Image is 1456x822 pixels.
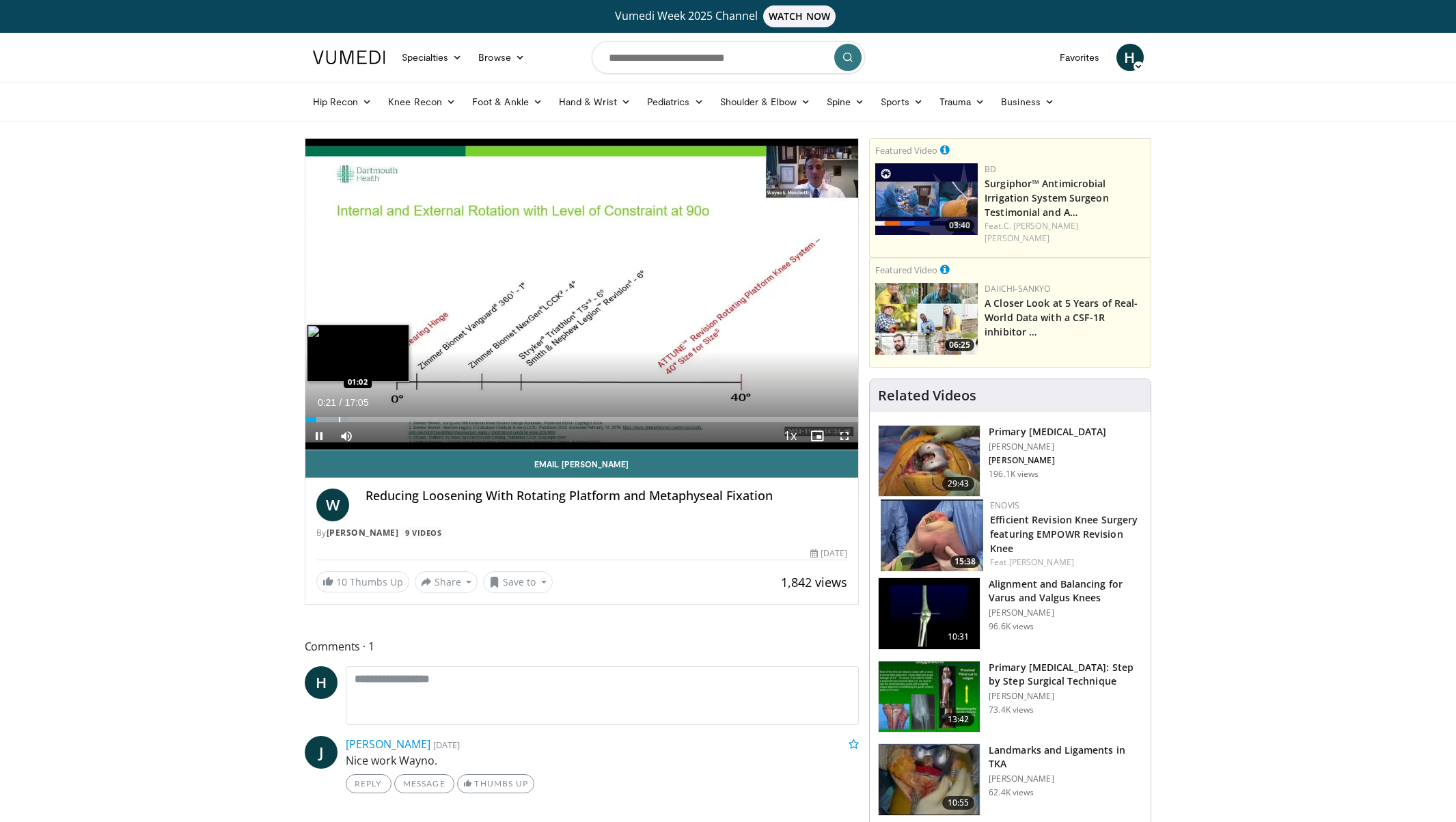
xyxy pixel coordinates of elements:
[942,796,975,810] span: 10:55
[875,283,978,355] img: 93c22cae-14d1-47f0-9e4a-a244e824b022.png.150x105_q85_crop-smart_upscale.jpg
[878,743,1142,816] a: 10:55 Landmarks and Ligaments in TKA [PERSON_NAME] 62.4K views
[989,704,1034,715] p: 73.4K views
[1052,44,1108,71] a: Favorites
[989,691,1142,702] p: [PERSON_NAME]
[985,220,1078,244] a: C. [PERSON_NAME] [PERSON_NAME]
[873,88,931,115] a: Sports
[875,144,937,156] small: Featured Video
[881,499,983,571] img: 2c6dc023-217a-48ee-ae3e-ea951bf834f3.150x105_q85_crop-smart_upscale.jpg
[781,574,847,590] span: 1,842 views
[989,469,1039,480] p: 196.1K views
[803,422,831,450] button: Enable picture-in-picture mode
[875,163,978,235] img: 70422da6-974a-44ac-bf9d-78c82a89d891.150x105_q85_crop-smart_upscale.jpg
[415,571,478,593] button: Share
[333,422,360,450] button: Mute
[810,547,847,560] div: [DATE]
[305,417,859,422] div: Progress Bar
[990,513,1138,555] a: Efficient Revision Knee Surgery featuring EMPOWR Revision Knee
[394,44,471,71] a: Specialties
[346,774,392,793] a: Reply
[305,666,338,699] a: H
[776,422,803,450] button: Playback Rate
[942,477,975,491] span: 29:43
[989,441,1106,452] p: [PERSON_NAME]
[985,283,1050,294] a: Daiichi-Sankyo
[433,739,460,751] small: [DATE]
[989,577,1142,605] h3: Alignment and Balancing for Varus and Valgus Knees
[875,283,978,355] a: 06:25
[483,571,553,593] button: Save to
[879,661,980,732] img: oa8B-rsjN5HfbTbX5hMDoxOjB1O5lLKx_1.150x105_q85_crop-smart_upscale.jpg
[464,88,551,115] a: Foot & Ankle
[945,219,974,232] span: 03:40
[950,556,980,568] span: 15:38
[989,787,1034,798] p: 62.4K views
[875,163,978,235] a: 03:40
[366,489,848,504] h4: Reducing Loosening With Rotating Platform and Metaphyseal Fixation
[879,578,980,649] img: 38523_0000_3.png.150x105_q85_crop-smart_upscale.jpg
[875,264,937,276] small: Featured Video
[989,607,1142,618] p: [PERSON_NAME]
[401,527,446,538] a: 9 Videos
[336,575,347,588] span: 10
[305,139,859,450] video-js: Video Player
[305,736,338,769] a: J
[305,638,860,655] span: Comments 1
[327,527,399,538] a: [PERSON_NAME]
[344,397,368,408] span: 17:05
[346,737,430,752] a: [PERSON_NAME]
[551,88,639,115] a: Hand & Wrist
[763,5,836,27] span: WATCH NOW
[989,621,1034,632] p: 96.6K views
[819,88,873,115] a: Spine
[985,177,1109,219] a: Surgiphor™ Antimicrobial Irrigation System Surgeon Testimonial and A…
[942,630,975,644] span: 10:31
[457,774,534,793] a: Thumbs Up
[985,297,1138,338] a: A Closer Look at 5 Years of Real-World Data with a CSF-1R inhibitor …
[879,744,980,815] img: 88434a0e-b753-4bdd-ac08-0695542386d5.150x105_q85_crop-smart_upscale.jpg
[879,426,980,497] img: 297061_3.png.150x105_q85_crop-smart_upscale.jpg
[878,577,1142,650] a: 10:31 Alignment and Balancing for Varus and Valgus Knees [PERSON_NAME] 96.6K views
[989,455,1106,466] p: [PERSON_NAME]
[318,397,336,408] span: 0:21
[340,397,342,408] span: /
[1009,556,1074,568] a: [PERSON_NAME]
[592,41,865,74] input: Search topics, interventions
[305,450,859,478] a: Email [PERSON_NAME]
[985,163,996,175] a: BD
[878,661,1142,733] a: 13:42 Primary [MEDICAL_DATA]: Step by Step Surgical Technique [PERSON_NAME] 73.4K views
[931,88,993,115] a: Trauma
[639,88,712,115] a: Pediatrics
[394,774,454,793] a: Message
[942,713,975,726] span: 13:42
[316,489,349,521] a: W
[945,339,974,351] span: 06:25
[316,571,409,592] a: 10 Thumbs Up
[990,499,1019,511] a: Enovis
[878,387,976,404] h4: Related Videos
[305,88,381,115] a: Hip Recon
[380,88,464,115] a: Knee Recon
[878,425,1142,497] a: 29:43 Primary [MEDICAL_DATA] [PERSON_NAME] [PERSON_NAME] 196.1K views
[316,527,848,539] div: By
[985,220,1145,245] div: Feat.
[831,422,858,450] button: Fullscreen
[712,88,819,115] a: Shoulder & Elbow
[989,773,1142,784] p: [PERSON_NAME]
[989,743,1142,771] h3: Landmarks and Ligaments in TKA
[313,51,385,64] img: VuMedi Logo
[993,88,1062,115] a: Business
[346,752,860,769] p: Nice work Wayno.
[881,499,983,571] a: 15:38
[1116,44,1144,71] a: H
[315,5,1142,27] a: Vumedi Week 2025 ChannelWATCH NOW
[990,556,1140,568] div: Feat.
[470,44,533,71] a: Browse
[989,425,1106,439] h3: Primary [MEDICAL_DATA]
[305,422,333,450] button: Pause
[989,661,1142,688] h3: Primary [MEDICAL_DATA]: Step by Step Surgical Technique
